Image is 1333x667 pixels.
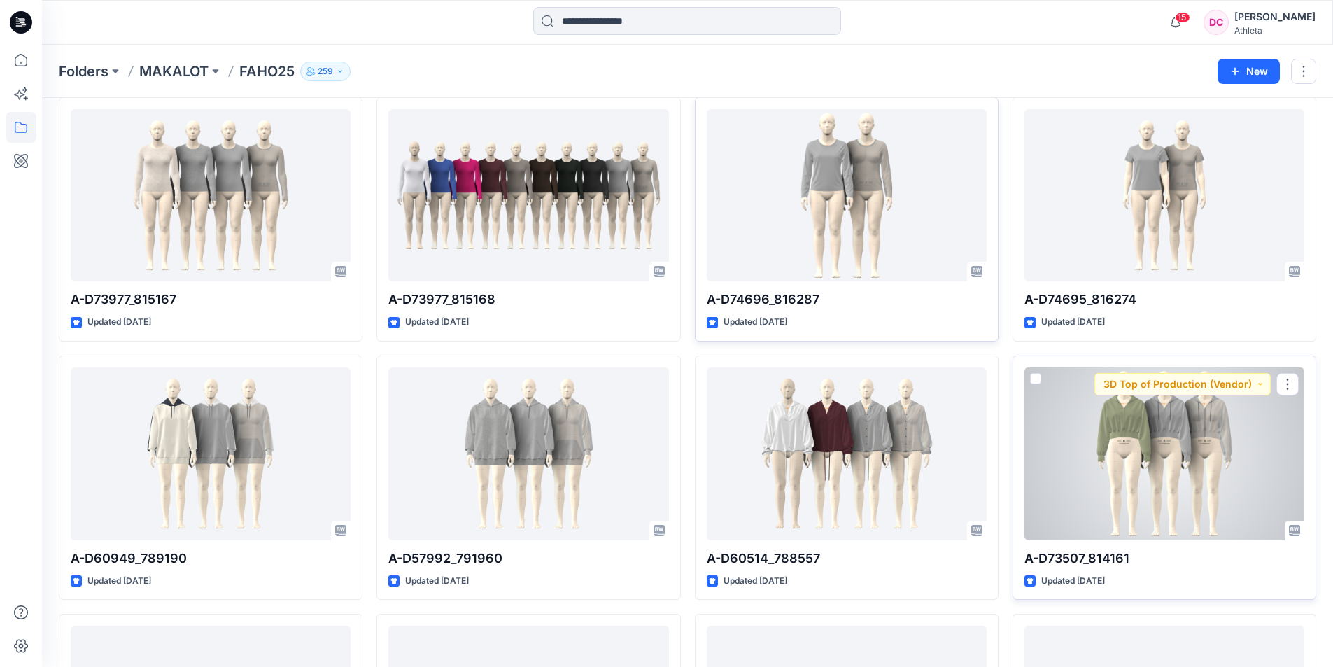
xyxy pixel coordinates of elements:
[87,315,151,330] p: Updated [DATE]
[724,574,787,589] p: Updated [DATE]
[1024,367,1304,540] a: A-D73507_814161
[139,62,209,81] a: MAKALOT
[405,315,469,330] p: Updated [DATE]
[1175,12,1190,23] span: 15
[388,549,668,568] p: A-D57992_791960
[1041,315,1105,330] p: Updated [DATE]
[1024,549,1304,568] p: A-D73507_814161
[300,62,351,81] button: 259
[71,549,351,568] p: A-D60949_789190
[1204,10,1229,35] div: DC
[239,62,295,81] p: FAHO25
[707,367,987,540] a: A-D60514_788557
[707,109,987,282] a: A-D74696_816287
[1234,8,1316,25] div: [PERSON_NAME]
[1024,109,1304,282] a: A-D74695_816274
[59,62,108,81] a: Folders
[405,574,469,589] p: Updated [DATE]
[388,367,668,540] a: A-D57992_791960
[388,290,668,309] p: A-D73977_815168
[1218,59,1280,84] button: New
[71,290,351,309] p: A-D73977_815167
[724,315,787,330] p: Updated [DATE]
[707,549,987,568] p: A-D60514_788557
[1024,290,1304,309] p: A-D74695_816274
[71,109,351,282] a: A-D73977_815167
[71,367,351,540] a: A-D60949_789190
[388,109,668,282] a: A-D73977_815168
[87,574,151,589] p: Updated [DATE]
[1041,574,1105,589] p: Updated [DATE]
[318,64,333,79] p: 259
[1234,25,1316,36] div: Athleta
[707,290,987,309] p: A-D74696_816287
